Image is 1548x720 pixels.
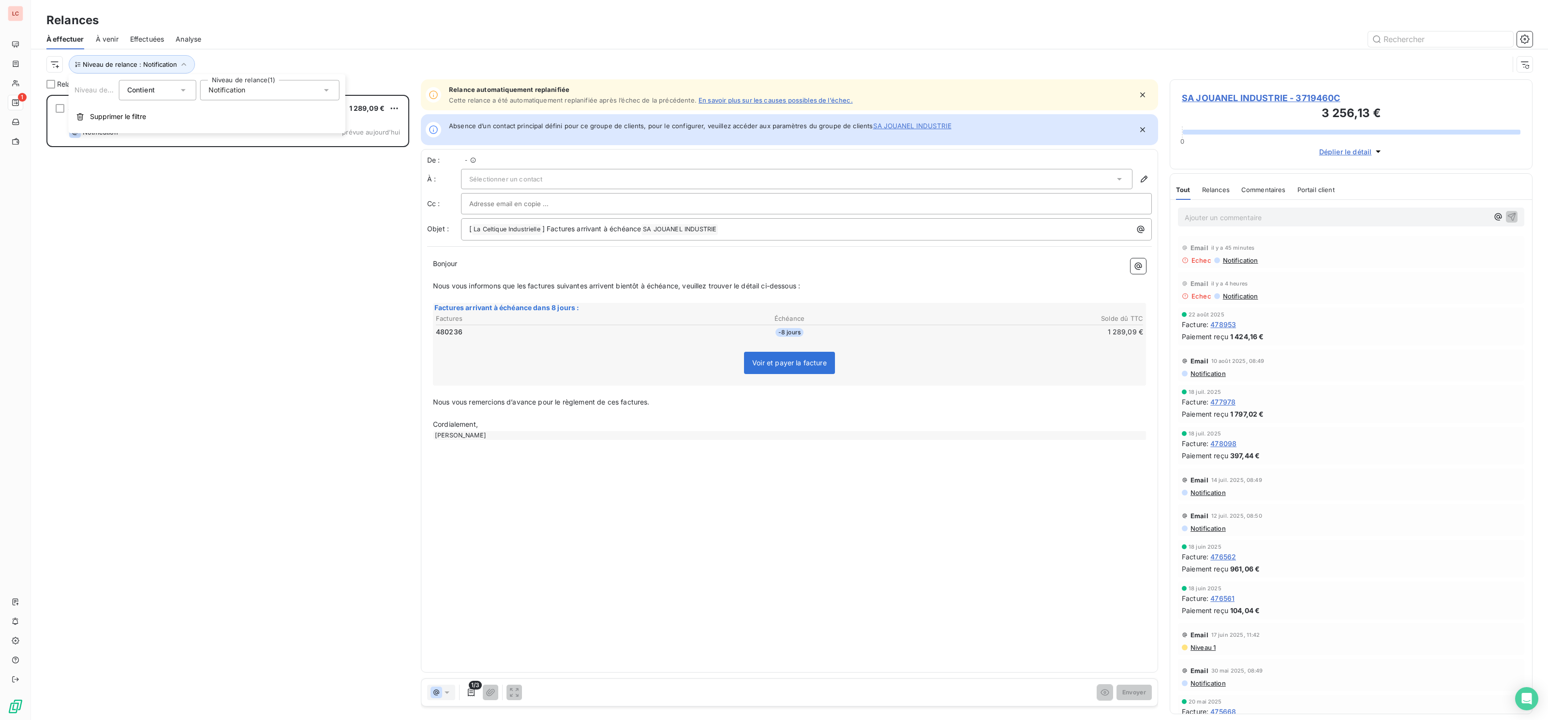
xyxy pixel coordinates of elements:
span: Facture : [1182,706,1208,717]
span: 30 mai 2025, 08:49 [1211,668,1263,674]
th: Solde dû TTC [908,314,1144,324]
span: Notification [1222,292,1258,300]
span: Notification [1190,489,1226,496]
th: Échéance [672,314,908,324]
span: Nous vous informons que les factures suivantes arrivent bientôt à échéance, veuillez trouver le d... [433,282,800,290]
span: Notification [208,85,246,95]
span: Bonjour [433,259,457,268]
img: Logo LeanPay [8,699,23,714]
span: Email [1191,512,1208,520]
span: Sélectionner un contact [469,175,542,183]
span: Cordialement, [433,420,478,428]
button: Niveau de relance : Notification [69,55,195,74]
span: -8 jours [775,328,804,337]
span: il y a 4 heures [1211,281,1248,286]
span: Facture : [1182,552,1208,562]
span: Notification [1222,256,1258,264]
span: À venir [96,34,119,44]
span: Voir et payer la facture [744,352,835,374]
div: grid [46,95,409,720]
span: Paiement reçu [1182,331,1228,342]
span: Facture : [1182,319,1208,330]
label: À : [427,174,461,184]
span: Email [1191,357,1208,365]
span: Effectuées [130,34,164,44]
span: Cette relance a été automatiquement replanifiée après l’échec de la précédente. [449,96,697,104]
span: 397,44 € [1230,450,1260,461]
td: 1 289,09 € [908,327,1144,337]
span: SA JOUANEL INDUSTRIE - 3719460C [1182,91,1520,105]
span: Supprimer le filtre [90,112,146,121]
span: 0 [1180,137,1184,145]
div: Open Intercom Messenger [1515,687,1538,710]
span: Niveau de relance : Notification [83,60,177,68]
button: SA JOUANEL INDUSTRIE [873,122,952,130]
span: Paiement reçu [1182,450,1228,461]
span: 18 juil. 2025 [1189,389,1221,395]
span: La Celtique Industrielle [472,224,542,235]
span: Email [1191,631,1208,639]
span: 12 juil. 2025, 08:50 [1211,513,1262,519]
span: ] Factures arrivant à échéance [542,225,641,233]
span: Email [1191,244,1208,252]
span: Notification [1190,679,1226,687]
span: il y a 45 minutes [1211,245,1255,251]
span: 104,04 € [1230,605,1260,615]
span: prévue aujourd’hui [342,128,400,136]
span: Email [1191,280,1208,287]
span: Email [1191,667,1208,675]
span: Facture : [1182,438,1208,449]
input: Adresse email en copie ... [469,196,573,211]
span: Paiement reçu [1182,605,1228,615]
span: Absence d’un contact principal défini pour ce groupe de clients, pour le configurer, veuillez acc... [449,122,952,130]
span: 10 août 2025, 08:49 [1211,358,1265,364]
span: 478953 [1210,319,1236,330]
span: 18 juin 2025 [1189,544,1221,550]
span: 14 juil. 2025, 08:49 [1211,477,1262,483]
button: Supprimer le filtre [69,106,345,127]
span: Relance automatiquement replanifiée [449,86,853,93]
span: Commentaires [1241,186,1286,194]
span: Nous vous remercions d’avance pour le règlement de ces factures. [433,398,650,406]
span: Relance [57,79,83,89]
button: Envoyer [1116,685,1152,700]
span: Niveau de relance [74,86,134,94]
button: Déplier le détail [1316,146,1386,157]
span: 1 289,09 € [349,104,385,112]
span: Notification [1190,525,1226,532]
span: Facture : [1182,397,1208,407]
span: Paiement reçu [1182,409,1228,419]
span: Déplier le détail [1319,147,1372,157]
span: 1/3 [469,681,482,690]
span: 1 797,02 € [1230,409,1264,419]
span: Tout [1176,186,1191,194]
span: 475668 [1210,706,1236,717]
span: Echec [1191,292,1211,300]
span: 476561 [1210,593,1235,603]
span: 477978 [1210,397,1235,407]
span: 17 juin 2025, 11:42 [1211,632,1260,638]
span: 18 juin 2025 [1189,585,1221,591]
span: 1 424,16 € [1230,331,1264,342]
h3: Relances [46,12,99,29]
span: De : [427,155,461,165]
h3: 3 256,13 € [1182,105,1520,124]
span: 961,06 € [1230,564,1260,574]
span: Analyse [176,34,201,44]
a: En savoir plus sur les causes possibles de l’échec. [699,96,853,104]
span: - [465,157,467,163]
th: Factures [435,314,671,324]
div: LC [8,6,23,21]
span: Email [1191,476,1208,484]
span: Portail client [1297,186,1335,194]
span: 1 [18,93,27,102]
span: Facture : [1182,593,1208,603]
span: Factures arrivant à échéance dans 8 jours : [434,303,579,312]
span: 478098 [1210,438,1236,449]
span: Objet : [427,225,449,233]
span: Notification [1190,370,1226,377]
span: Niveau 1 [1190,644,1216,651]
input: Rechercher [1368,31,1513,47]
span: 20 mai 2025 [1189,699,1222,705]
span: [ [469,225,472,233]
